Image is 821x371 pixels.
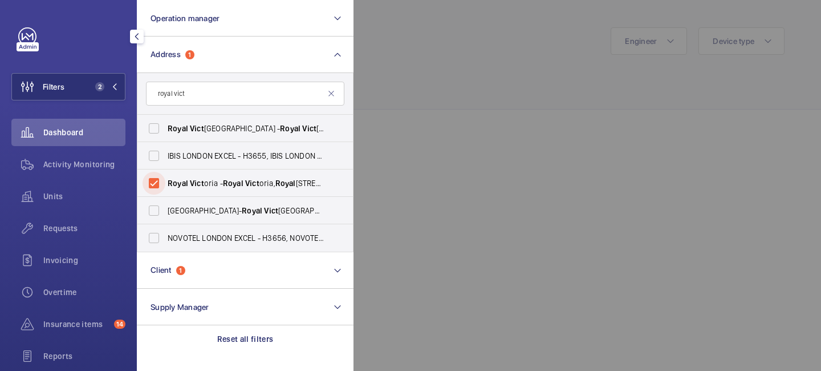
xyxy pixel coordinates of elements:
[43,255,125,266] span: Invoicing
[43,350,125,362] span: Reports
[114,320,125,329] span: 14
[43,318,109,330] span: Insurance items
[43,191,125,202] span: Units
[95,82,104,91] span: 2
[43,81,64,92] span: Filters
[11,73,125,100] button: Filters2
[43,159,125,170] span: Activity Monitoring
[43,287,125,298] span: Overtime
[43,127,125,138] span: Dashboard
[43,223,125,234] span: Requests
